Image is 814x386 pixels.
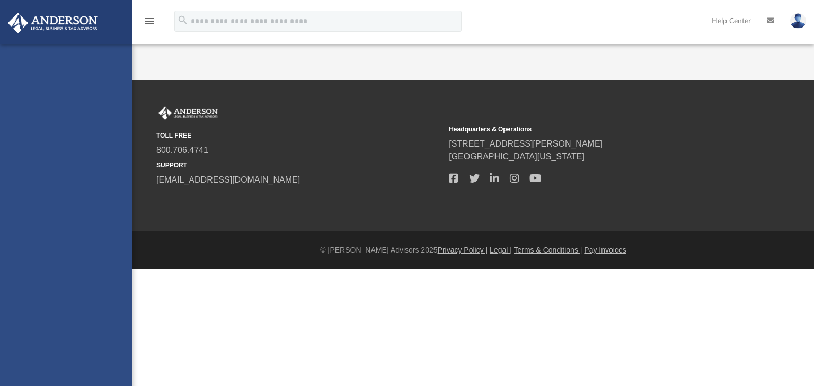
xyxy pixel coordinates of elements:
[5,13,101,33] img: Anderson Advisors Platinum Portal
[449,139,603,148] a: [STREET_ADDRESS][PERSON_NAME]
[156,146,208,155] a: 800.706.4741
[156,160,441,170] small: SUPPORT
[143,20,156,28] a: menu
[132,245,814,256] div: © [PERSON_NAME] Advisors 2025
[156,131,441,140] small: TOLL FREE
[449,152,585,161] a: [GEOGRAPHIC_DATA][US_STATE]
[156,106,220,120] img: Anderson Advisors Platinum Portal
[790,13,806,29] img: User Pic
[177,14,189,26] i: search
[490,246,512,254] a: Legal |
[156,175,300,184] a: [EMAIL_ADDRESS][DOMAIN_NAME]
[449,124,734,134] small: Headquarters & Operations
[584,246,626,254] a: Pay Invoices
[438,246,488,254] a: Privacy Policy |
[514,246,582,254] a: Terms & Conditions |
[143,15,156,28] i: menu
